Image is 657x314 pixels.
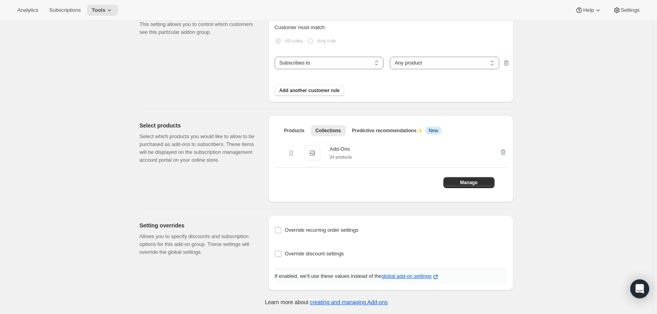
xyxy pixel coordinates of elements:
button: Tools [87,5,118,16]
div: Add-Ons [330,145,352,153]
span: Collections [316,127,341,134]
p: This setting allows you to control which customers see this particular addon group. [140,20,256,36]
button: Help [570,5,606,16]
span: Override recurring order settings [285,227,358,233]
p: If enabled, we'll use these values instead of the [275,272,507,281]
h2: Select products [140,122,256,129]
p: Allows you to specify discounts and subscription options for this add-on group. These settings wi... [140,233,256,256]
span: Add another customer rule [279,87,340,94]
small: 24 products [330,155,352,159]
span: All rules [285,38,303,44]
p: Customer must match: [275,24,507,31]
button: Settings [608,5,644,16]
h2: Setting overrides [140,222,256,229]
div: Open Intercom Messenger [630,279,649,298]
span: Predictive recommendations ✨ [352,128,423,133]
p: Select which products you would like to allow to be purchased as add-ons to subscribers. These it... [140,133,256,164]
button: global add-on settings [382,273,439,281]
span: Analytics [17,7,38,13]
span: Manage [460,179,478,186]
span: New [429,127,438,134]
span: Help [583,7,594,13]
span: Products [284,127,305,134]
span: Subscriptions [49,7,81,13]
a: creating and managing Add-ons [310,299,388,305]
button: Subscriptions [44,5,85,16]
button: Analytics [13,5,43,16]
span: Any rule [317,38,336,44]
button: Manage [443,177,495,188]
span: Settings [621,7,640,13]
p: Learn more about [265,298,388,306]
span: Override discount settings [285,251,344,257]
span: Tools [92,7,105,13]
button: Add another customer rule [275,85,344,96]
